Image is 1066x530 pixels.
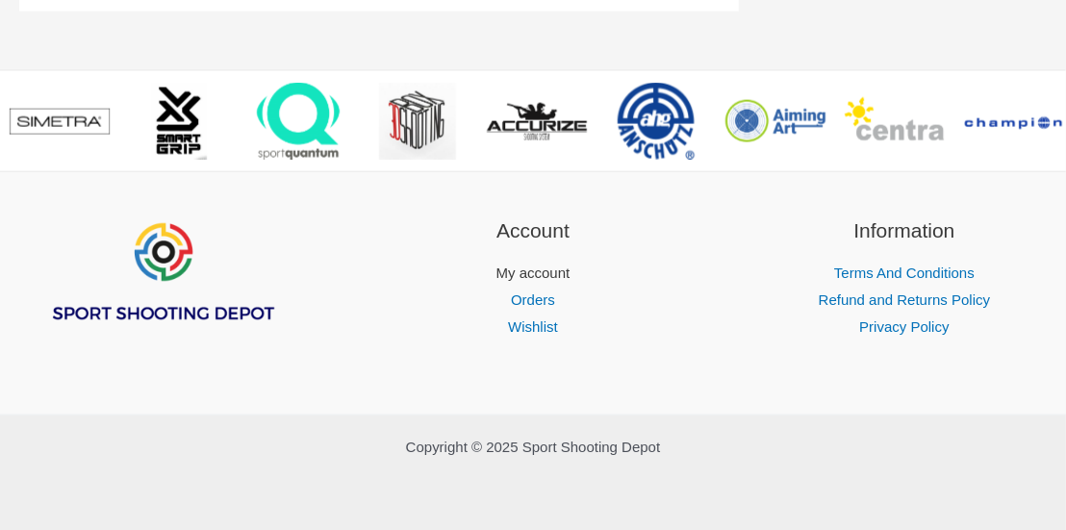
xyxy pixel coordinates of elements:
a: My account [496,265,571,281]
a: Privacy Policy [859,318,949,335]
a: Terms And Conditions [834,265,975,281]
aside: Footer Widget 3 [743,215,1066,341]
a: Refund and Returns Policy [819,291,990,308]
a: Wishlist [508,318,558,335]
nav: Information [743,260,1066,341]
h2: Information [743,215,1066,246]
aside: Footer Widget 2 [371,215,695,341]
a: Orders [511,291,555,308]
nav: Account [371,260,695,341]
h2: Account [371,215,695,246]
